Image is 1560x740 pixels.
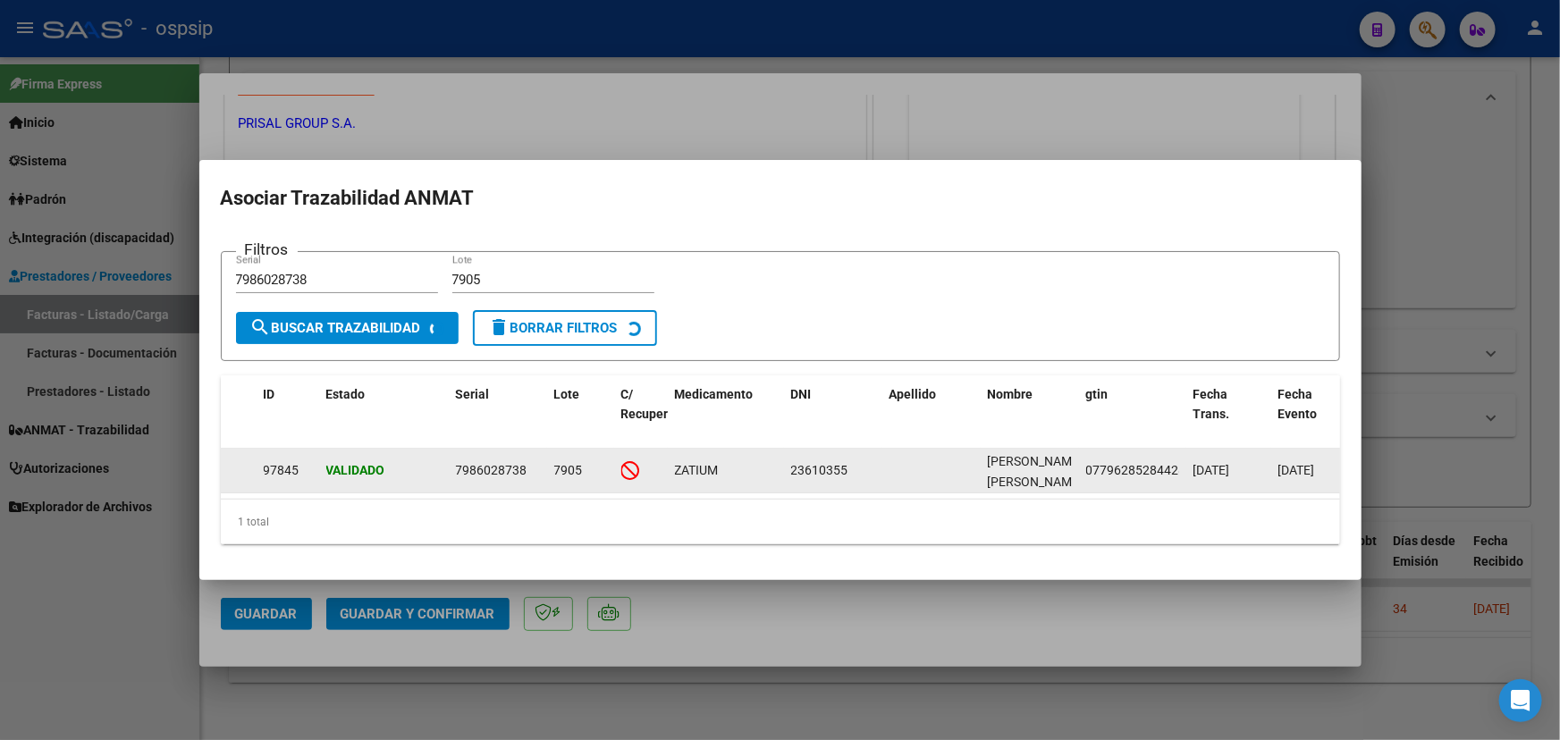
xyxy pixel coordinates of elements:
datatable-header-cell: Medicamento [668,375,784,454]
datatable-header-cell: Estado [319,375,449,454]
span: 07796285284428 [1086,463,1186,477]
span: Estado [326,387,366,401]
span: 23610355 [791,463,848,477]
datatable-header-cell: C/ Recupero [614,375,668,454]
strong: Validado [326,463,385,477]
datatable-header-cell: Apellido [882,375,981,454]
datatable-header-cell: gtin [1079,375,1186,454]
span: gtin [1086,387,1109,401]
mat-icon: delete [489,316,510,338]
datatable-header-cell: Fecha Trans. [1186,375,1271,454]
span: 97845 [264,463,299,477]
span: Apellido [890,387,937,401]
span: Borrar Filtros [489,320,618,336]
datatable-header-cell: Fecha Evento [1271,375,1356,454]
span: [DATE] [1278,463,1315,477]
span: Fecha Evento [1278,387,1318,422]
span: [DATE] [1193,463,1230,477]
button: Buscar Trazabilidad [236,312,459,344]
span: ID [264,387,275,401]
span: Buscar Trazabilidad [250,320,421,336]
datatable-header-cell: Nombre [981,375,1079,454]
datatable-header-cell: Lote [547,375,614,454]
span: Fecha Trans. [1193,387,1230,422]
datatable-header-cell: Serial [449,375,547,454]
span: AGUIRRE HECTOR OSCAR [988,454,1084,489]
div: 1 total [221,500,1340,544]
span: Nombre [988,387,1033,401]
mat-icon: search [250,316,272,338]
span: Lote [554,387,580,401]
span: Medicamento [675,387,754,401]
h3: Filtros [236,238,298,261]
span: 7905 [554,463,583,477]
span: 7986028738 [456,463,527,477]
div: Open Intercom Messenger [1499,679,1542,722]
datatable-header-cell: DNI [784,375,882,454]
datatable-header-cell: ID [257,375,319,454]
span: C/ Recupero [621,387,676,422]
h2: Asociar Trazabilidad ANMAT [221,181,1340,215]
span: DNI [791,387,812,401]
span: Serial [456,387,490,401]
span: ZATIUM [675,463,719,477]
button: Borrar Filtros [473,310,657,346]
